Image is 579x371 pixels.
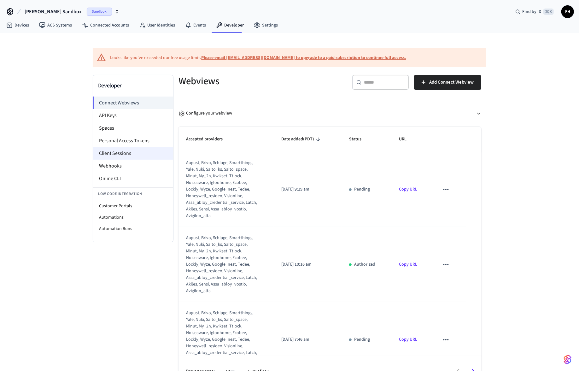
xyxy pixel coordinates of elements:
button: FH [561,5,574,18]
span: URL [399,134,415,144]
li: Spaces [93,122,173,134]
div: Find by ID⌘ K [510,6,559,17]
span: Status [349,134,370,144]
p: [DATE] 10:16 am [281,261,334,268]
li: Personal Access Tokens [93,134,173,147]
a: Devices [1,20,34,31]
li: Low Code Integration [93,187,173,200]
p: [DATE] 7:46 am [281,336,334,343]
a: User Identities [134,20,180,31]
p: [DATE] 9:29 am [281,186,334,193]
button: Add Connect Webview [414,75,481,90]
a: Developer [211,20,249,31]
li: Webhooks [93,160,173,172]
a: Settings [249,20,283,31]
li: Online CLI [93,172,173,185]
p: Pending [354,186,370,193]
a: Copy URL [399,186,417,192]
span: Sandbox [87,8,112,16]
span: Add Connect Webview [429,78,474,86]
div: august, brivo, schlage, smartthings, yale, nuki, salto_ks, salto_space, minut, my_2n, kwikset, tt... [186,235,258,294]
li: Automations [93,212,173,223]
h3: Developer [98,81,168,90]
div: august, brivo, schlage, smartthings, yale, nuki, salto_ks, salto_space, minut, my_2n, kwikset, tt... [186,310,258,369]
a: Connected Accounts [77,20,134,31]
span: Accepted providers [186,134,231,144]
li: Client Sessions [93,147,173,160]
a: Copy URL [399,336,417,343]
li: Customer Portals [93,200,173,212]
span: Date added(PDT) [281,134,322,144]
a: ACS Systems [34,20,77,31]
span: ⌘ K [543,9,554,15]
span: Find by ID [522,9,541,15]
p: Pending [354,336,370,343]
span: [PERSON_NAME] Sandbox [25,8,82,15]
div: Configure your webview [178,110,232,117]
li: API Keys [93,109,173,122]
li: Automation Runs [93,223,173,234]
li: Connect Webviews [93,97,173,109]
h5: Webviews [178,75,326,88]
img: SeamLogoGradient.69752ec5.svg [564,355,571,365]
a: Copy URL [399,261,417,268]
a: Please email [EMAIL_ADDRESS][DOMAIN_NAME] to upgrade to a paid subscription to continue full access. [201,55,406,61]
a: Events [180,20,211,31]
div: Looks like you've exceeded our free usage limit. [110,55,406,61]
span: FH [562,6,573,17]
p: Authorized [354,261,375,268]
button: Configure your webview [178,105,481,122]
div: august, brivo, schlage, smartthings, yale, nuki, salto_ks, salto_space, minut, my_2n, kwikset, tt... [186,160,258,219]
